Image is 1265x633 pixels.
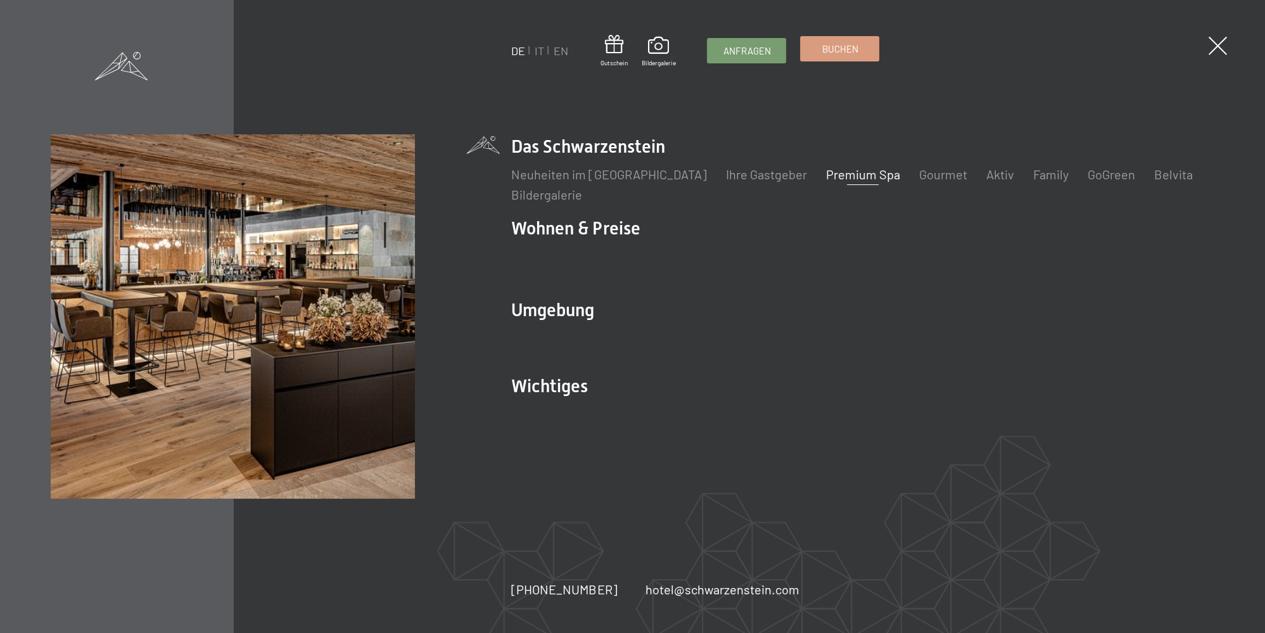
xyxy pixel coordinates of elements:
[511,167,706,182] a: Neuheiten im [GEOGRAPHIC_DATA]
[511,187,582,202] a: Bildergalerie
[641,37,675,67] a: Bildergalerie
[1033,167,1068,182] a: Family
[1087,167,1135,182] a: GoGreen
[1154,167,1192,182] a: Belvita
[708,39,785,63] a: Anfragen
[554,44,568,58] a: EN
[511,580,617,598] a: [PHONE_NUMBER]
[645,580,799,598] a: hotel@schwarzenstein.com
[51,134,415,499] img: Ein Wellness-Urlaub in Südtirol – 7.700 m² Spa, 10 Saunen
[641,58,675,67] span: Bildergalerie
[919,167,967,182] a: Gourmet
[511,44,525,58] a: DE
[600,35,627,67] a: Gutschein
[511,582,617,597] span: [PHONE_NUMBER]
[801,37,879,61] a: Buchen
[986,167,1014,182] a: Aktiv
[825,167,899,182] a: Premium Spa
[535,44,544,58] a: IT
[822,42,858,56] span: Buchen
[723,44,770,58] span: Anfragen
[600,58,627,67] span: Gutschein
[725,167,806,182] a: Ihre Gastgeber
